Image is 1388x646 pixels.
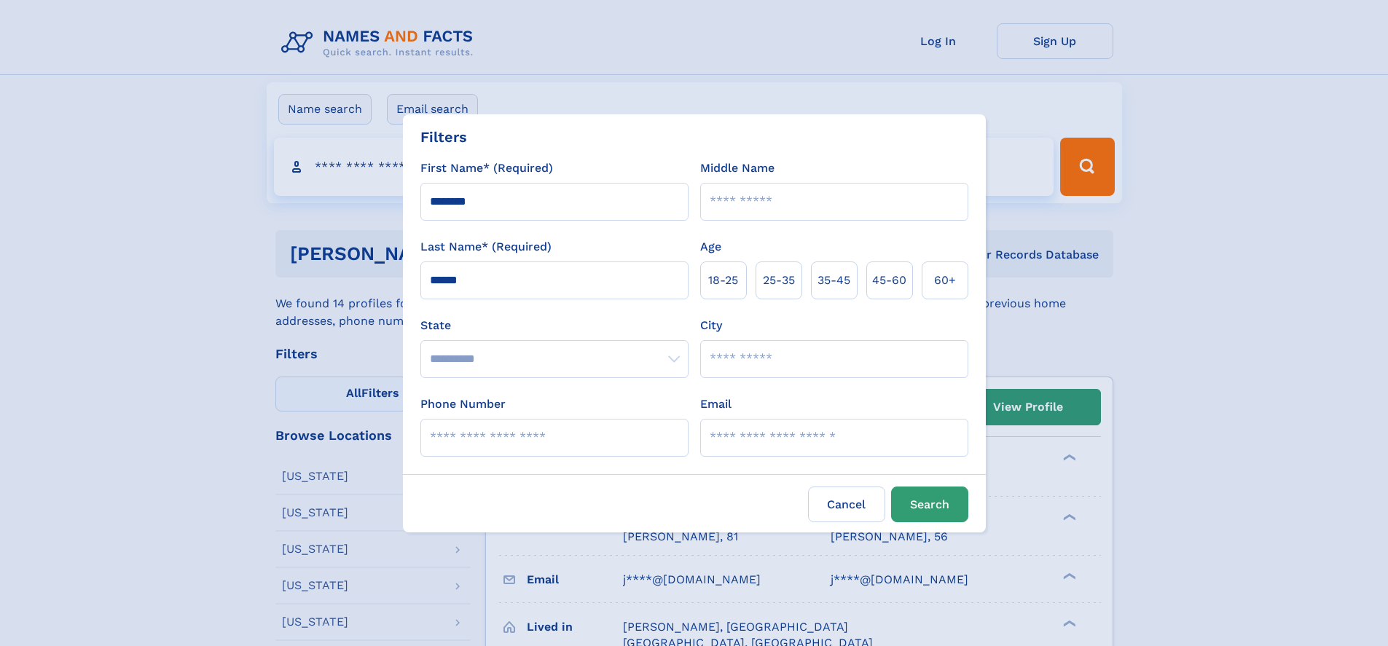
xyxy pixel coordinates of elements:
[763,272,795,289] span: 25‑35
[891,487,968,522] button: Search
[420,317,689,334] label: State
[700,238,721,256] label: Age
[700,159,775,177] label: Middle Name
[420,159,553,177] label: First Name* (Required)
[708,272,738,289] span: 18‑25
[817,272,850,289] span: 35‑45
[700,395,732,413] label: Email
[420,238,552,256] label: Last Name* (Required)
[420,395,506,413] label: Phone Number
[934,272,956,289] span: 60+
[808,487,885,522] label: Cancel
[700,317,722,334] label: City
[872,272,906,289] span: 45‑60
[420,126,467,148] div: Filters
